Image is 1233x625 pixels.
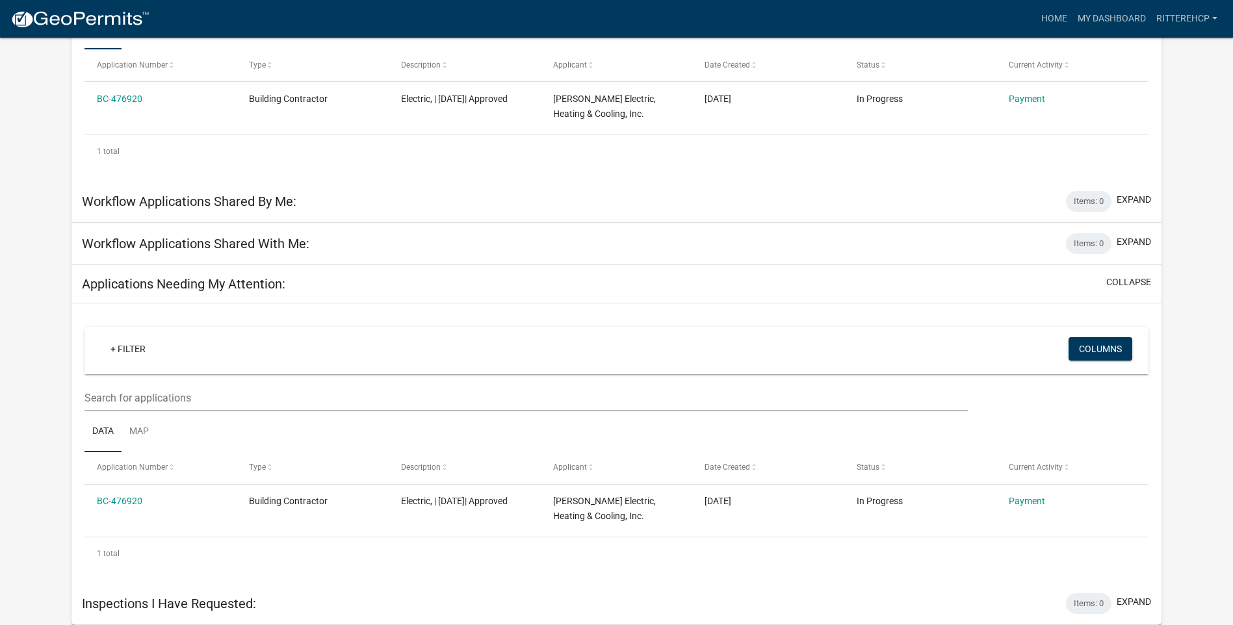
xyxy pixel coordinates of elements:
[389,49,541,81] datatable-header-cell: Description
[249,496,328,506] span: Building Contractor
[401,94,508,104] span: Electric, | 09/11/2025| Approved
[996,49,1149,81] datatable-header-cell: Current Activity
[82,596,256,611] h5: Inspections I Have Requested:
[1066,233,1111,254] div: Items: 0
[857,60,879,70] span: Status
[82,276,285,292] h5: Applications Needing My Attention:
[1009,60,1063,70] span: Current Activity
[1117,235,1151,249] button: expand
[97,496,142,506] a: BC-476920
[84,537,1149,570] div: 1 total
[540,452,692,483] datatable-header-cell: Applicant
[705,496,731,506] span: 09/11/2025
[553,60,587,70] span: Applicant
[540,49,692,81] datatable-header-cell: Applicant
[82,236,309,251] h5: Workflow Applications Shared With Me:
[401,496,508,506] span: Electric, | 09/11/2025| Approved
[249,463,266,472] span: Type
[857,463,879,472] span: Status
[84,452,237,483] datatable-header-cell: Application Number
[1106,275,1151,289] button: collapse
[401,60,441,70] span: Description
[84,49,237,81] datatable-header-cell: Application Number
[844,452,996,483] datatable-header-cell: Status
[844,49,996,81] datatable-header-cell: Status
[84,385,968,411] input: Search for applications
[97,60,168,70] span: Application Number
[84,411,122,453] a: Data
[249,94,328,104] span: Building Contractor
[1069,337,1132,361] button: Columns
[100,337,156,361] a: + Filter
[857,496,903,506] span: In Progress
[237,49,389,81] datatable-header-cell: Type
[237,452,389,483] datatable-header-cell: Type
[249,60,266,70] span: Type
[71,303,1162,583] div: collapse
[553,463,587,472] span: Applicant
[692,452,844,483] datatable-header-cell: Date Created
[1066,593,1111,614] div: Items: 0
[996,452,1149,483] datatable-header-cell: Current Activity
[1009,94,1045,104] a: Payment
[705,463,750,472] span: Date Created
[1009,463,1063,472] span: Current Activity
[401,463,441,472] span: Description
[1117,595,1151,609] button: expand
[1151,6,1223,31] a: RitterEHCP
[122,411,157,453] a: Map
[705,94,731,104] span: 09/11/2025
[553,94,656,119] span: Ritter Electric, Heating & Cooling, Inc.
[1066,191,1111,212] div: Items: 0
[1072,6,1151,31] a: My Dashboard
[97,94,142,104] a: BC-476920
[389,452,541,483] datatable-header-cell: Description
[692,49,844,81] datatable-header-cell: Date Created
[705,60,750,70] span: Date Created
[1117,193,1151,207] button: expand
[82,194,296,209] h5: Workflow Applications Shared By Me:
[97,463,168,472] span: Application Number
[1009,496,1045,506] a: Payment
[1036,6,1072,31] a: Home
[553,496,656,521] span: Ritter Electric, Heating & Cooling, Inc.
[84,135,1149,168] div: 1 total
[857,94,903,104] span: In Progress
